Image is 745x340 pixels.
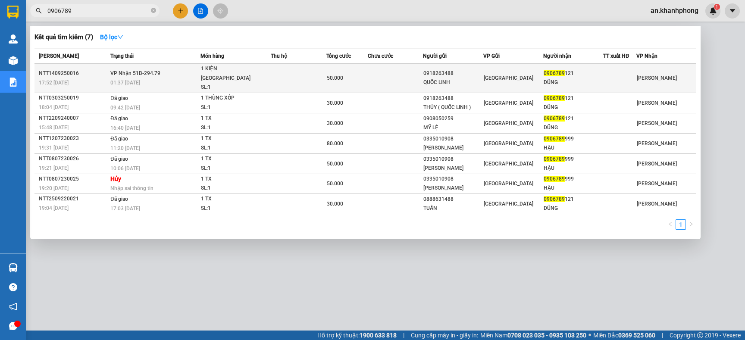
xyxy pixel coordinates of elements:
[544,69,603,78] div: 121
[39,114,108,123] div: NTT2209240007
[36,8,42,14] span: search
[544,78,603,87] div: DŨNG
[637,201,677,207] span: [PERSON_NAME]
[689,221,694,227] span: right
[201,123,266,133] div: SL: 1
[484,100,533,106] span: [GEOGRAPHIC_DATA]
[543,53,571,59] span: Người nhận
[39,165,69,171] span: 19:21 [DATE]
[423,204,482,213] div: TUẤN
[9,283,17,291] span: question-circle
[544,114,603,123] div: 121
[100,34,123,41] strong: Bộ lọc
[201,134,266,143] div: 1 TX
[39,104,69,110] span: 18:04 [DATE]
[39,69,108,78] div: NTT1409250016
[9,34,18,44] img: warehouse-icon
[423,78,482,87] div: QUỐC LINH
[544,134,603,143] div: 999
[484,161,533,167] span: [GEOGRAPHIC_DATA]
[39,134,108,143] div: NTT1207230023
[110,185,153,191] span: Nhập sai thông tin
[39,205,69,211] span: 19:04 [DATE]
[544,103,603,112] div: DŨNG
[544,95,565,101] span: 0906789
[686,219,696,230] button: right
[201,204,266,213] div: SL: 1
[110,53,134,59] span: Trạng thái
[423,123,482,132] div: MỸ LỆ
[544,204,603,213] div: DŨNG
[544,143,603,153] div: HẬU
[423,103,482,112] div: THỦY ( QUỐC LINH )
[39,185,69,191] span: 19:20 [DATE]
[544,176,565,182] span: 0906789
[668,221,673,227] span: left
[637,120,677,126] span: [PERSON_NAME]
[39,154,108,163] div: NTT0807230026
[72,41,119,52] li: (c) 2017
[423,155,482,164] div: 0335010908
[544,156,565,162] span: 0906789
[327,140,343,147] span: 80.000
[110,70,160,76] span: VP Nhận 51B-294.79
[39,80,69,86] span: 17:52 [DATE]
[72,33,119,40] b: [DOMAIN_NAME]
[93,30,130,44] button: Bộ lọcdown
[201,164,266,173] div: SL: 1
[39,53,79,59] span: [PERSON_NAME]
[9,56,18,65] img: warehouse-icon
[484,140,533,147] span: [GEOGRAPHIC_DATA]
[484,181,533,187] span: [GEOGRAPHIC_DATA]
[544,70,565,76] span: 0906789
[201,154,266,164] div: 1 TX
[110,80,140,86] span: 01:37 [DATE]
[327,161,343,167] span: 50.000
[110,125,140,131] span: 16:40 [DATE]
[9,303,17,311] span: notification
[327,100,343,106] span: 30.000
[201,114,266,123] div: 1 TX
[9,78,18,87] img: solution-icon
[9,263,18,272] img: warehouse-icon
[39,194,108,203] div: NTT2509220021
[544,164,603,173] div: HẬU
[484,75,533,81] span: [GEOGRAPHIC_DATA]
[484,201,533,207] span: [GEOGRAPHIC_DATA]
[637,100,677,106] span: [PERSON_NAME]
[34,33,93,42] h3: Kết quả tìm kiếm ( 7 )
[110,95,128,101] span: Đã giao
[544,195,603,204] div: 121
[423,94,482,103] div: 0918263488
[151,7,156,15] span: close-circle
[110,136,128,142] span: Đã giao
[423,195,482,204] div: 0888631488
[544,155,603,164] div: 999
[39,145,69,151] span: 19:31 [DATE]
[110,156,128,162] span: Đã giao
[110,196,128,202] span: Đã giao
[423,53,447,59] span: Người gửi
[39,94,108,103] div: NTT0303250019
[271,53,287,59] span: Thu hộ
[110,206,140,212] span: 17:03 [DATE]
[110,145,140,151] span: 11:20 [DATE]
[7,6,19,19] img: logo-vxr
[544,136,565,142] span: 0906789
[603,53,629,59] span: TT xuất HĐ
[423,164,482,173] div: [PERSON_NAME]
[423,184,482,193] div: [PERSON_NAME]
[9,322,17,330] span: message
[368,53,393,59] span: Chưa cước
[110,105,140,111] span: 09:42 [DATE]
[327,75,343,81] span: 50.000
[544,115,565,122] span: 0906789
[39,125,69,131] span: 15:48 [DATE]
[201,94,266,103] div: 1 THÙNG XỐP
[544,196,565,202] span: 0906789
[201,83,266,92] div: SL: 1
[327,120,343,126] span: 30.000
[423,175,482,184] div: 0335010908
[327,181,343,187] span: 50.000
[676,220,686,229] a: 1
